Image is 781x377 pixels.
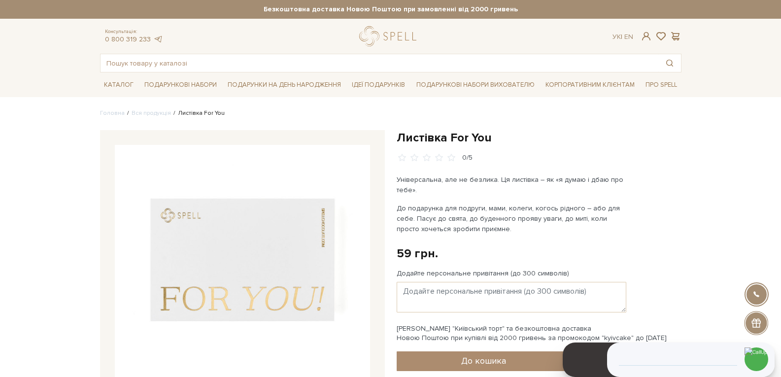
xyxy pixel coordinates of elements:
[105,29,163,35] span: Консультація:
[412,76,539,93] a: Подарункові набори вихователю
[397,324,681,342] div: [PERSON_NAME] "Київський торт" та безкоштовна доставка Новою Поштою при купівлі від 2000 гривень ...
[140,77,221,93] a: Подарункові набори
[100,109,125,117] a: Головна
[642,77,681,93] a: Про Spell
[621,33,622,41] span: |
[132,109,171,117] a: Вся продукція
[153,35,163,43] a: telegram
[397,269,569,278] label: Додайте персональне привітання (до 300 символів)
[397,351,572,371] button: До кошика
[105,35,151,43] a: 0 800 319 233
[462,153,473,163] div: 0/5
[461,355,506,366] span: До кошика
[348,77,409,93] a: Ідеї подарунків
[397,203,628,234] p: До подарунка для подруги, мами, колеги, когось рідного – або для себе. Пасує до свята, до буденно...
[542,76,639,93] a: Корпоративним клієнтам
[612,33,633,41] div: Ук
[171,109,225,118] li: Листівка For You
[658,54,681,72] button: Пошук товару у каталозі
[359,26,421,46] a: logo
[100,5,681,14] strong: Безкоштовна доставка Новою Поштою при замовленні від 2000 гривень
[101,54,658,72] input: Пошук товару у каталозі
[397,174,628,195] p: Універсальна, але не безлика. Ця листівка – як «я думаю і дбаю про тебе».
[224,77,345,93] a: Подарунки на День народження
[624,33,633,41] a: En
[397,130,681,145] h1: Листівка For You
[397,246,438,261] div: 59 грн.
[100,77,137,93] a: Каталог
